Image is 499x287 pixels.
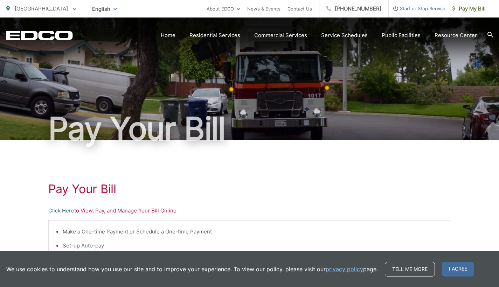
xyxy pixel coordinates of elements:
span: Pay My Bill [452,5,486,13]
h1: Pay Your Bill [6,111,493,146]
h1: Pay Your Bill [48,182,451,196]
p: to View, Pay, and Manage Your Bill Online [48,206,451,215]
span: [GEOGRAPHIC_DATA] [15,5,68,12]
a: Commercial Services [254,31,307,40]
span: I agree [442,262,474,276]
a: Service Schedules [321,31,368,40]
a: About EDCO [207,5,240,13]
a: Click Here [48,206,74,215]
a: Home [161,31,175,40]
li: Set-up Auto-pay [63,241,444,250]
a: privacy policy [326,265,363,273]
a: EDCD logo. Return to the homepage. [6,30,73,40]
a: News & Events [247,5,280,13]
a: Residential Services [189,31,240,40]
span: English [87,3,122,15]
li: Make a One-time Payment or Schedule a One-time Payment [63,227,444,236]
a: Contact Us [287,5,312,13]
a: Tell me more [385,262,435,276]
a: Resource Center [435,31,477,40]
p: We use cookies to understand how you use our site and to improve your experience. To view our pol... [6,265,378,273]
a: Public Facilities [382,31,421,40]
